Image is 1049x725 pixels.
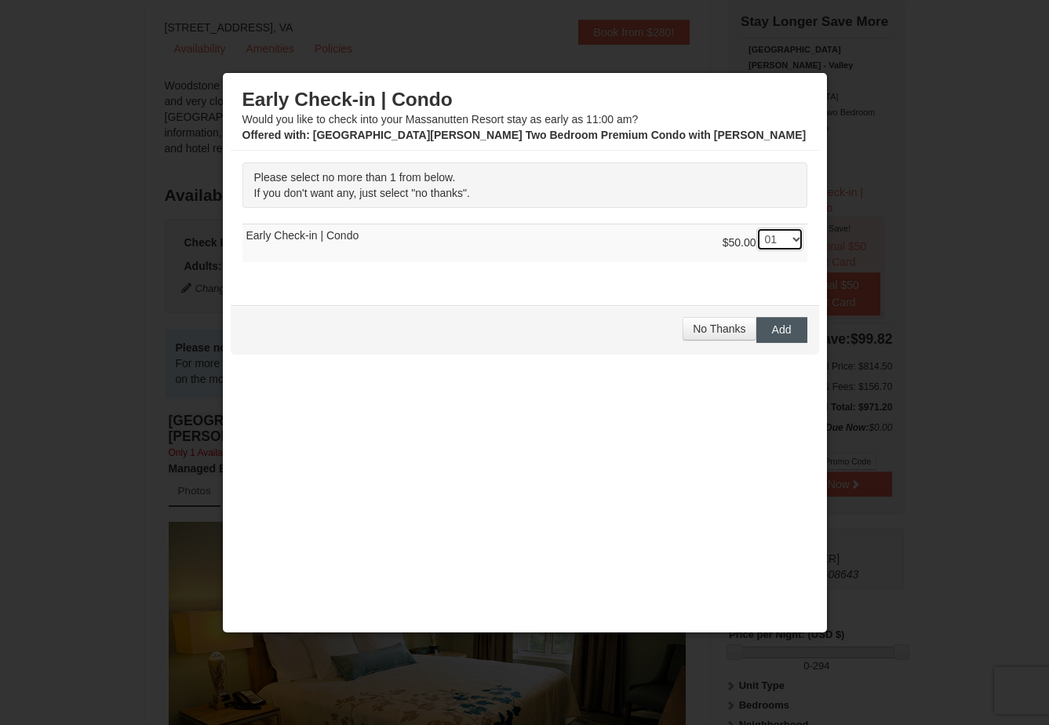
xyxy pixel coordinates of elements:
h3: Early Check-in | Condo [242,88,807,111]
button: No Thanks [683,317,756,341]
span: Offered with [242,129,307,141]
div: Would you like to check into your Massanutten Resort stay as early as 11:00 am? [242,88,807,143]
span: Add [772,323,792,336]
span: Please select no more than 1 from below. [254,171,456,184]
button: Add [756,317,807,342]
strong: : [GEOGRAPHIC_DATA][PERSON_NAME] Two Bedroom Premium Condo with [PERSON_NAME] [242,129,807,141]
td: Early Check-in | Condo [242,224,807,263]
span: No Thanks [693,322,745,335]
div: $50.00 [723,228,803,259]
span: If you don't want any, just select "no thanks". [254,187,470,199]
